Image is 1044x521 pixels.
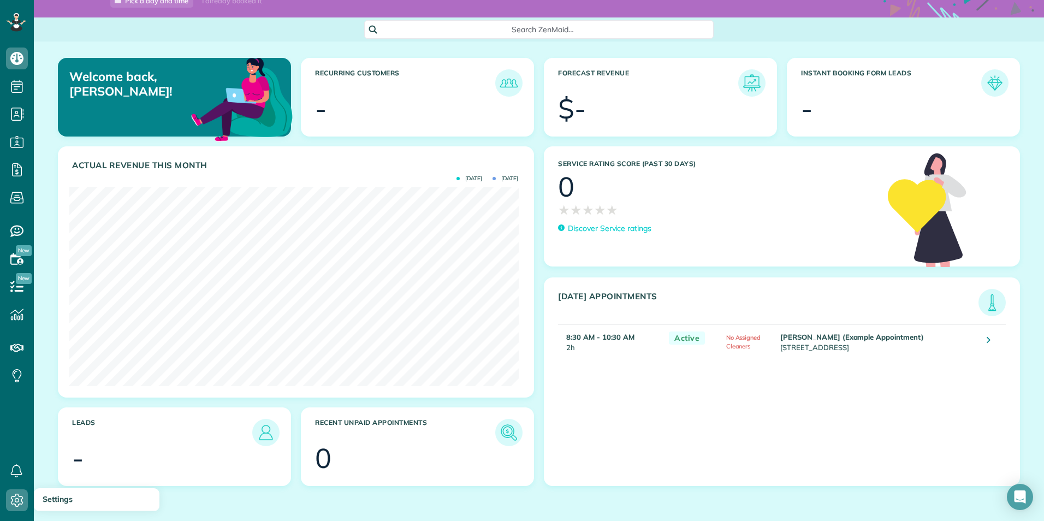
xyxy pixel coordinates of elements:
[315,419,495,446] h3: Recent unpaid appointments
[558,223,651,234] a: Discover Service ratings
[558,173,574,200] div: 0
[72,419,252,446] h3: Leads
[726,334,761,350] span: No Assigned Cleaners
[801,69,981,97] h3: Instant Booking Form Leads
[778,324,978,358] td: [STREET_ADDRESS]
[498,72,520,94] img: icon_recurring_customers-cf858462ba22bcd05b5a5880d41d6543d210077de5bb9ebc9590e49fd87d84ed.png
[981,292,1003,313] img: icon_todays_appointments-901f7ab196bb0bea1936b74009e4eb5ffbc2d2711fa7634e0d609ed5ef32b18b.png
[315,95,327,122] div: -
[498,422,520,443] img: icon_unpaid_appointments-47b8ce3997adf2238b356f14209ab4cced10bd1f174958f3ca8f1d0dd7fffeee.png
[1007,484,1033,510] div: Open Intercom Messenger
[568,223,651,234] p: Discover Service ratings
[570,200,582,220] span: ★
[255,422,277,443] img: icon_leads-1bed01f49abd5b7fead27621c3d59655bb73ed531f8eeb49469d10e621d6b896.png
[34,488,159,511] a: Settings
[582,200,594,220] span: ★
[558,324,663,358] td: 2h
[780,333,924,341] strong: [PERSON_NAME] (Example Appointment)
[43,494,73,504] span: Settings
[558,292,978,316] h3: [DATE] Appointments
[558,160,877,168] h3: Service Rating score (past 30 days)
[315,69,495,97] h3: Recurring Customers
[566,333,634,341] strong: 8:30 AM - 10:30 AM
[16,245,32,256] span: New
[16,273,32,284] span: New
[669,331,705,345] span: Active
[315,445,331,472] div: 0
[741,72,763,94] img: icon_forecast_revenue-8c13a41c7ed35a8dcfafea3cbb826a0462acb37728057bba2d056411b612bbbe.png
[558,69,738,97] h3: Forecast Revenue
[558,200,570,220] span: ★
[801,95,812,122] div: -
[984,72,1006,94] img: icon_form_leads-04211a6a04a5b2264e4ee56bc0799ec3eb69b7e499cbb523a139df1d13a81ae0.png
[456,176,482,181] span: [DATE]
[69,69,217,98] p: Welcome back, [PERSON_NAME]!
[189,45,295,151] img: dashboard_welcome-42a62b7d889689a78055ac9021e634bf52bae3f8056760290aed330b23ab8690.png
[594,200,606,220] span: ★
[72,445,84,472] div: -
[72,161,523,170] h3: Actual Revenue this month
[606,200,618,220] span: ★
[558,95,586,122] div: $-
[493,176,518,181] span: [DATE]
